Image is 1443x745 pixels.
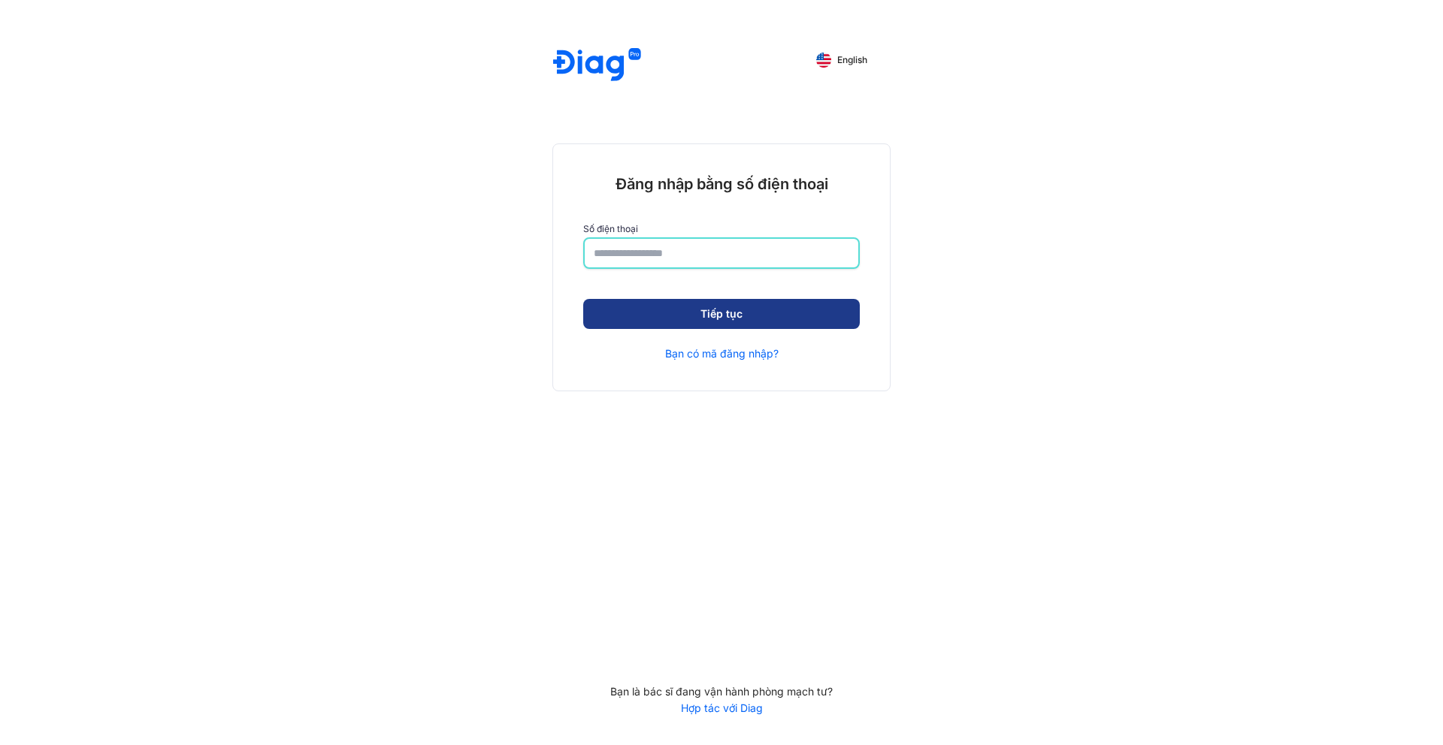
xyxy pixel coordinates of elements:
[806,48,878,72] button: English
[552,701,891,715] a: Hợp tác với Diag
[665,347,779,360] a: Bạn có mã đăng nhập?
[583,174,860,194] div: Đăng nhập bằng số điện thoại
[837,55,867,65] span: English
[583,299,860,329] button: Tiếp tục
[552,685,891,698] div: Bạn là bác sĩ đang vận hành phòng mạch tư?
[583,224,860,234] label: Số điện thoại
[553,48,641,83] img: logo
[816,53,831,68] img: English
